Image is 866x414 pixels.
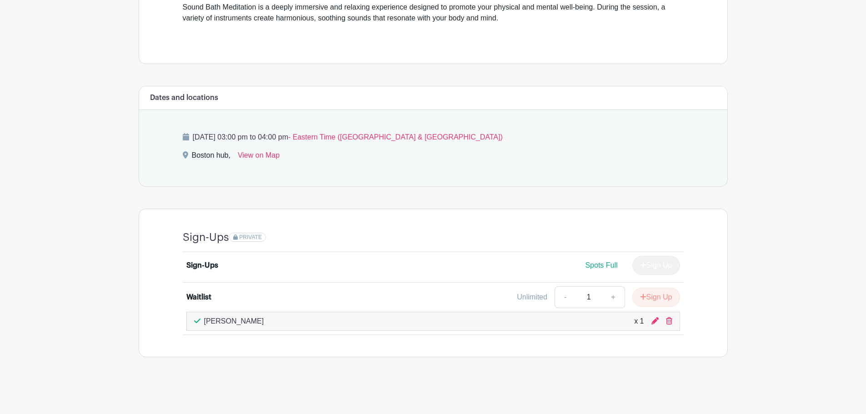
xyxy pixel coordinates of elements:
div: Unlimited [517,292,547,303]
a: View on Map [238,150,280,165]
p: [PERSON_NAME] [204,316,264,327]
div: Sign-Ups [186,260,218,271]
h4: Sign-Ups [183,231,229,244]
span: - Eastern Time ([GEOGRAPHIC_DATA] & [GEOGRAPHIC_DATA]) [288,133,503,141]
div: x 1 [634,316,644,327]
p: [DATE] 03:00 pm to 04:00 pm [183,132,684,143]
button: Sign Up [632,288,680,307]
div: Boston hub, [192,150,230,165]
div: Waitlist [186,292,211,303]
div: Sound Bath Meditation is a deeply immersive and relaxing experience designed to promote your phys... [183,2,684,35]
span: PRIVATE [239,234,262,240]
a: - [555,286,576,308]
a: + [602,286,625,308]
h6: Dates and locations [150,94,218,102]
span: Spots Full [585,261,617,269]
